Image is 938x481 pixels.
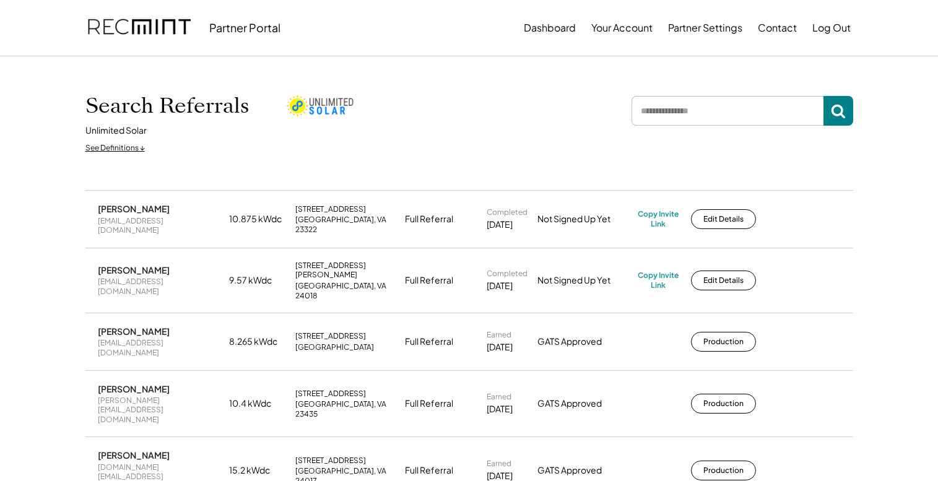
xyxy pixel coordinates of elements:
[405,336,453,348] div: Full Referral
[229,336,288,348] div: 8.265 kWdc
[537,274,630,287] div: Not Signed Up Yet
[487,330,511,340] div: Earned
[209,20,280,35] div: Partner Portal
[405,213,453,225] div: Full Referral
[98,326,170,337] div: [PERSON_NAME]
[85,143,145,154] div: See Definitions ↓
[537,336,630,348] div: GATS Approved
[98,338,222,357] div: [EMAIL_ADDRESS][DOMAIN_NAME]
[286,95,354,117] img: unlimited-solar.png
[487,219,513,231] div: [DATE]
[98,203,170,214] div: [PERSON_NAME]
[638,271,679,290] div: Copy Invite Link
[85,124,147,137] div: Unlimited Solar
[295,456,366,466] div: [STREET_ADDRESS]
[524,15,576,40] button: Dashboard
[295,281,397,300] div: [GEOGRAPHIC_DATA], VA 24018
[537,397,630,410] div: GATS Approved
[98,449,170,461] div: [PERSON_NAME]
[691,271,756,290] button: Edit Details
[487,403,513,415] div: [DATE]
[537,464,630,477] div: GATS Approved
[691,209,756,229] button: Edit Details
[295,331,366,341] div: [STREET_ADDRESS]
[405,397,453,410] div: Full Referral
[487,280,513,292] div: [DATE]
[98,216,222,235] div: [EMAIL_ADDRESS][DOMAIN_NAME]
[85,93,249,119] h1: Search Referrals
[98,264,170,275] div: [PERSON_NAME]
[487,269,528,279] div: Completed
[638,209,679,228] div: Copy Invite Link
[691,461,756,480] button: Production
[405,464,453,477] div: Full Referral
[691,332,756,352] button: Production
[229,274,288,287] div: 9.57 kWdc
[758,15,797,40] button: Contact
[537,213,630,225] div: Not Signed Up Yet
[229,397,288,410] div: 10.4 kWdc
[668,15,742,40] button: Partner Settings
[88,7,191,49] img: recmint-logotype%403x.png
[229,213,288,225] div: 10.875 kWdc
[295,399,397,418] div: [GEOGRAPHIC_DATA], VA 23435
[295,204,366,214] div: [STREET_ADDRESS]
[487,459,511,469] div: Earned
[295,389,366,399] div: [STREET_ADDRESS]
[229,464,288,477] div: 15.2 kWdc
[98,383,170,394] div: [PERSON_NAME]
[591,15,653,40] button: Your Account
[295,342,374,352] div: [GEOGRAPHIC_DATA]
[691,394,756,414] button: Production
[98,396,222,425] div: [PERSON_NAME][EMAIL_ADDRESS][DOMAIN_NAME]
[487,392,511,402] div: Earned
[405,274,453,287] div: Full Referral
[487,207,528,217] div: Completed
[487,341,513,353] div: [DATE]
[295,261,397,280] div: [STREET_ADDRESS][PERSON_NAME]
[98,277,222,296] div: [EMAIL_ADDRESS][DOMAIN_NAME]
[295,215,397,234] div: [GEOGRAPHIC_DATA], VA 23322
[812,15,851,40] button: Log Out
